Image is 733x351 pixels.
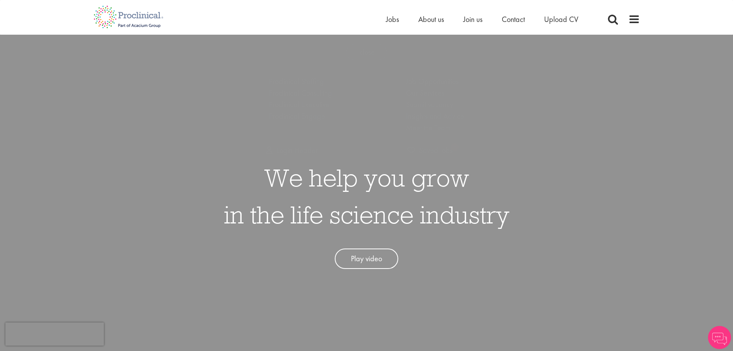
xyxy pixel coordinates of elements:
a: Upload CV [544,14,578,24]
a: Join us [463,14,483,24]
a: Login Header [266,145,318,155]
a: Proclinical Executive [269,99,329,109]
a: Insights and Advice [406,111,464,121]
a: Proclinical Engage [269,111,325,121]
a: Proclinical Staffing [269,76,324,86]
a: Jobs [386,14,399,24]
a: Submit vacancy [406,99,453,109]
a: Proclinical Consulting [269,88,332,98]
span: Saved jobs [407,145,452,155]
a: Job Opportunities [406,76,459,86]
a: Our Services [406,88,444,98]
a: About us [418,14,444,24]
a: Contact [502,14,525,24]
a: Meet the Team [406,123,451,133]
span: close [346,44,387,60]
img: Chatbot [708,326,731,349]
sub: 0 [451,143,459,151]
a: 0 jobs in shortlist [407,145,452,156]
